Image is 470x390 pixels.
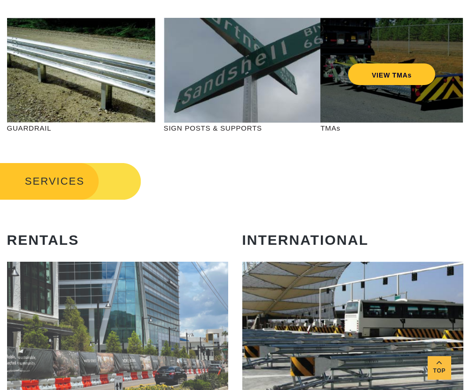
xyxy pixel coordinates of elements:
strong: RENTALS [7,232,79,248]
a: Top [428,356,451,380]
p: TMAs [320,123,463,133]
p: SIGN POSTS & SUPPORTS [164,123,306,133]
p: GUARDRAIL [7,123,150,133]
a: VIEW TMAs [348,63,435,85]
strong: INTERNATIONAL [242,232,369,248]
span: Top [428,366,451,376]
